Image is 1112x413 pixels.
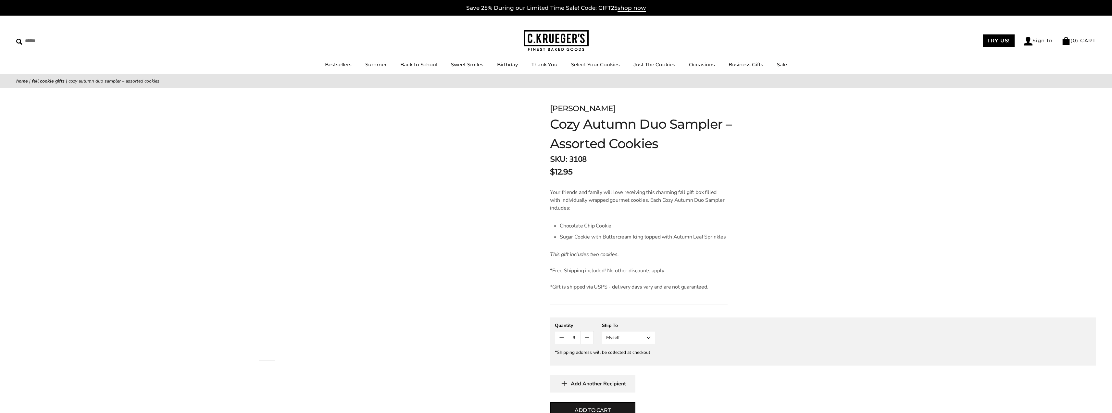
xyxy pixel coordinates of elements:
[550,283,728,291] p: *Gift is shipped via USPS - delivery days vary and are not guaranteed.
[569,154,587,164] span: 3108
[66,78,67,84] span: |
[560,220,728,231] li: Chocolate Chip Cookie
[550,375,635,393] button: Add Another Recipient
[602,331,655,344] button: Myself
[1024,37,1053,45] a: Sign In
[571,61,620,68] a: Select Your Cookies
[550,114,757,153] h1: Cozy Autumn Duo Sampler – Assorted Cookies
[550,154,567,164] strong: SKU:
[777,61,787,68] a: Sale
[983,34,1015,47] a: TRY US!
[689,61,715,68] a: Occasions
[365,61,387,68] a: Summer
[32,78,65,84] a: Fall Cookie Gifts
[1062,37,1096,44] a: (0) CART
[16,39,22,45] img: Search
[555,331,568,344] button: Count minus
[531,61,557,68] a: Thank You
[69,78,159,84] span: Cozy Autumn Duo Sampler – Assorted Cookies
[550,166,572,178] span: $12.95
[729,61,763,68] a: Business Gifts
[1024,37,1032,45] img: Account
[524,30,589,51] img: C.KRUEGER'S
[550,188,728,212] p: Your friends and family will love receiving this charming fall gift box filled with individually ...
[568,331,581,344] input: Quantity
[550,251,619,258] em: This gift includes two cookies.
[555,349,1091,355] div: *Shipping address will be collected at checkout
[451,61,483,68] a: Sweet Smiles
[466,5,646,12] a: Save 25% During our Limited Time Sale! Code: GIFT25shop now
[16,77,1096,85] nav: breadcrumbs
[602,322,655,329] div: Ship To
[1073,37,1077,44] span: 0
[29,78,31,84] span: |
[618,5,646,12] span: shop now
[1062,37,1070,45] img: Bag
[633,61,675,68] a: Just The Cookies
[16,78,28,84] a: Home
[325,61,352,68] a: Bestsellers
[571,381,626,387] span: Add Another Recipient
[400,61,437,68] a: Back to School
[555,322,594,329] div: Quantity
[560,231,728,242] li: Sugar Cookie with Buttercream Icing topped with Autumn Leaf Sprinkles
[550,317,1096,366] gfm-form: New recipient
[16,36,94,46] input: Search
[581,331,593,344] button: Count plus
[550,267,728,275] p: *Free Shipping included! No other discounts apply.
[550,103,757,114] div: [PERSON_NAME]
[497,61,518,68] a: Birthday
